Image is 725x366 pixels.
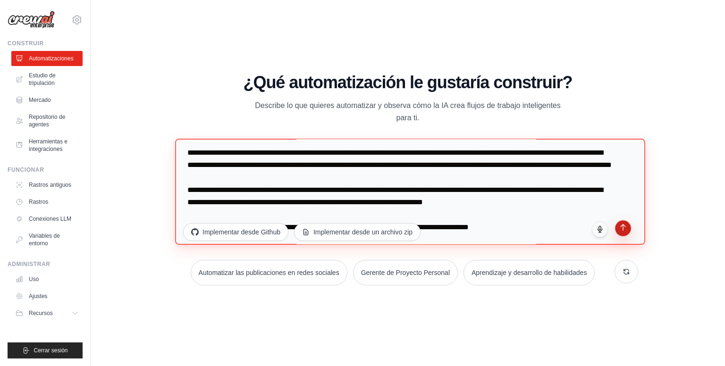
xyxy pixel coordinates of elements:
img: Logo [8,11,55,29]
font: Mercado [29,97,51,103]
font: ¿Qué automatización le gustaría construir? [244,73,573,92]
a: Rastros antiguos [11,177,83,192]
font: Automatizaciones [29,55,74,62]
font: Uso [29,276,39,283]
a: Estudio de tripulación [11,68,83,91]
a: Repositorio de agentes [11,109,83,132]
button: Implementar desde un archivo zip [294,223,421,241]
font: Variables de entorno [29,233,60,247]
font: Repositorio de agentes [29,114,65,128]
font: Gerente de Proyecto Personal [361,269,450,276]
font: Conexiones LLM [29,216,71,222]
font: Recursos [29,310,53,316]
button: Automatizar las publicaciones en redes sociales [191,260,347,285]
font: Funcionar [8,166,44,173]
font: Rastros antiguos [29,182,71,188]
a: Uso [11,272,83,287]
font: Automatizar las publicaciones en redes sociales [199,269,339,276]
font: Ajustes [29,293,47,299]
a: Automatizaciones [11,51,83,66]
font: Aprendizaje y desarrollo de habilidades [472,269,587,276]
font: Describe lo que quieres automatizar y observa cómo la IA crea flujos de trabajo inteligentes para... [255,101,560,122]
a: Variables de entorno [11,228,83,251]
button: Recursos [11,306,83,321]
font: Administrar [8,261,51,267]
font: Cerrar sesión [34,347,67,354]
font: Implementar desde Github [202,228,280,236]
font: Herramientas e integraciones [29,138,67,152]
a: Herramientas e integraciones [11,134,83,157]
font: Construir [8,40,44,47]
font: Rastros [29,199,48,205]
font: Estudio de tripulación [29,72,56,86]
font: Implementar desde un archivo zip [313,228,413,236]
a: Ajustes [11,289,83,304]
button: Aprendizaje y desarrollo de habilidades [464,260,595,285]
a: Conexiones LLM [11,211,83,226]
iframe: Widget de chat [678,321,725,366]
button: Cerrar sesión [8,342,83,358]
button: Gerente de Proyecto Personal [353,260,458,285]
a: Mercado [11,92,83,108]
a: Rastros [11,194,83,209]
button: Implementar desde Github [183,223,288,241]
